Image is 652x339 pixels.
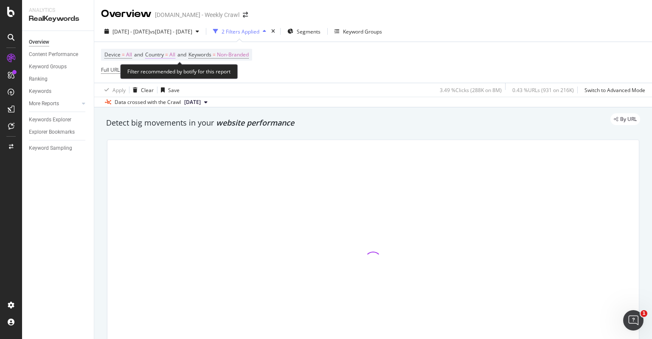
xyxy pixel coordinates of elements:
[620,117,637,122] span: By URL
[29,7,87,14] div: Analytics
[217,49,249,61] span: Non-Branded
[29,87,51,96] div: Keywords
[222,28,259,35] div: 2 Filters Applied
[29,62,88,71] a: Keyword Groups
[141,87,154,94] div: Clear
[29,128,88,137] a: Explorer Bookmarks
[331,25,385,38] button: Keyword Groups
[29,14,87,24] div: RealKeywords
[297,28,320,35] span: Segments
[29,75,48,84] div: Ranking
[29,144,72,153] div: Keyword Sampling
[157,83,180,97] button: Save
[210,25,270,38] button: 2 Filters Applied
[120,64,238,79] div: Filter recommended by botify for this report
[29,50,88,59] a: Content Performance
[284,25,324,38] button: Segments
[155,11,239,19] div: [DOMAIN_NAME] - Weekly Crawl
[150,28,192,35] span: vs [DATE] - [DATE]
[29,115,71,124] div: Keywords Explorer
[122,51,125,58] span: =
[112,28,150,35] span: [DATE] - [DATE]
[112,87,126,94] div: Apply
[29,144,88,153] a: Keyword Sampling
[184,98,201,106] span: 2025 Jun. 26th
[169,49,175,61] span: All
[512,87,574,94] div: 0.43 % URLs ( 931 on 216K )
[181,97,211,107] button: [DATE]
[129,83,154,97] button: Clear
[29,38,88,47] a: Overview
[29,99,59,108] div: More Reports
[134,51,143,58] span: and
[243,12,248,18] div: arrow-right-arrow-left
[165,51,168,58] span: =
[270,27,277,36] div: times
[213,51,216,58] span: =
[29,115,88,124] a: Keywords Explorer
[641,310,647,317] span: 1
[29,75,88,84] a: Ranking
[610,113,640,125] div: legacy label
[126,49,132,61] span: All
[581,83,645,97] button: Switch to Advanced Mode
[145,51,164,58] span: Country
[29,99,79,108] a: More Reports
[585,87,645,94] div: Switch to Advanced Mode
[168,87,180,94] div: Save
[101,25,202,38] button: [DATE] - [DATE]vs[DATE] - [DATE]
[29,50,78,59] div: Content Performance
[101,83,126,97] button: Apply
[343,28,382,35] div: Keyword Groups
[440,87,502,94] div: 3.49 % Clicks ( 288K on 8M )
[29,128,75,137] div: Explorer Bookmarks
[101,66,120,73] span: Full URL
[177,51,186,58] span: and
[29,87,88,96] a: Keywords
[115,98,181,106] div: Data crossed with the Crawl
[29,62,67,71] div: Keyword Groups
[623,310,644,331] iframe: Intercom live chat
[101,7,152,21] div: Overview
[104,51,121,58] span: Device
[188,51,211,58] span: Keywords
[29,38,49,47] div: Overview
